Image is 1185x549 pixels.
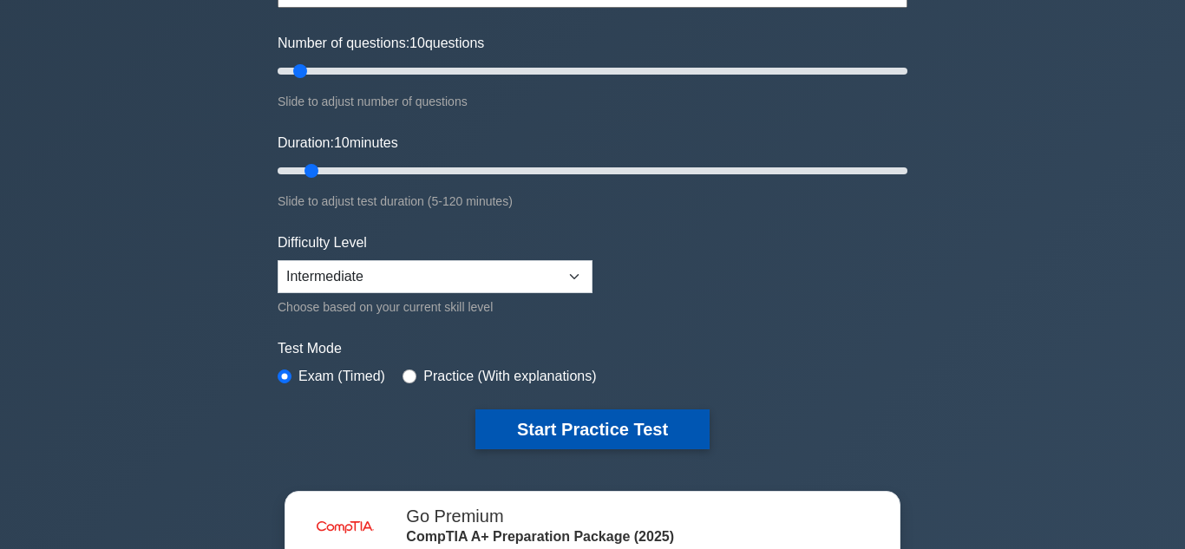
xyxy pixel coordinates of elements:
[475,409,710,449] button: Start Practice Test
[278,33,484,54] label: Number of questions: questions
[334,135,350,150] span: 10
[423,366,596,387] label: Practice (With explanations)
[298,366,385,387] label: Exam (Timed)
[278,91,907,112] div: Slide to adjust number of questions
[278,191,907,212] div: Slide to adjust test duration (5-120 minutes)
[278,133,398,154] label: Duration: minutes
[278,232,367,253] label: Difficulty Level
[278,338,907,359] label: Test Mode
[278,297,592,317] div: Choose based on your current skill level
[409,36,425,50] span: 10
